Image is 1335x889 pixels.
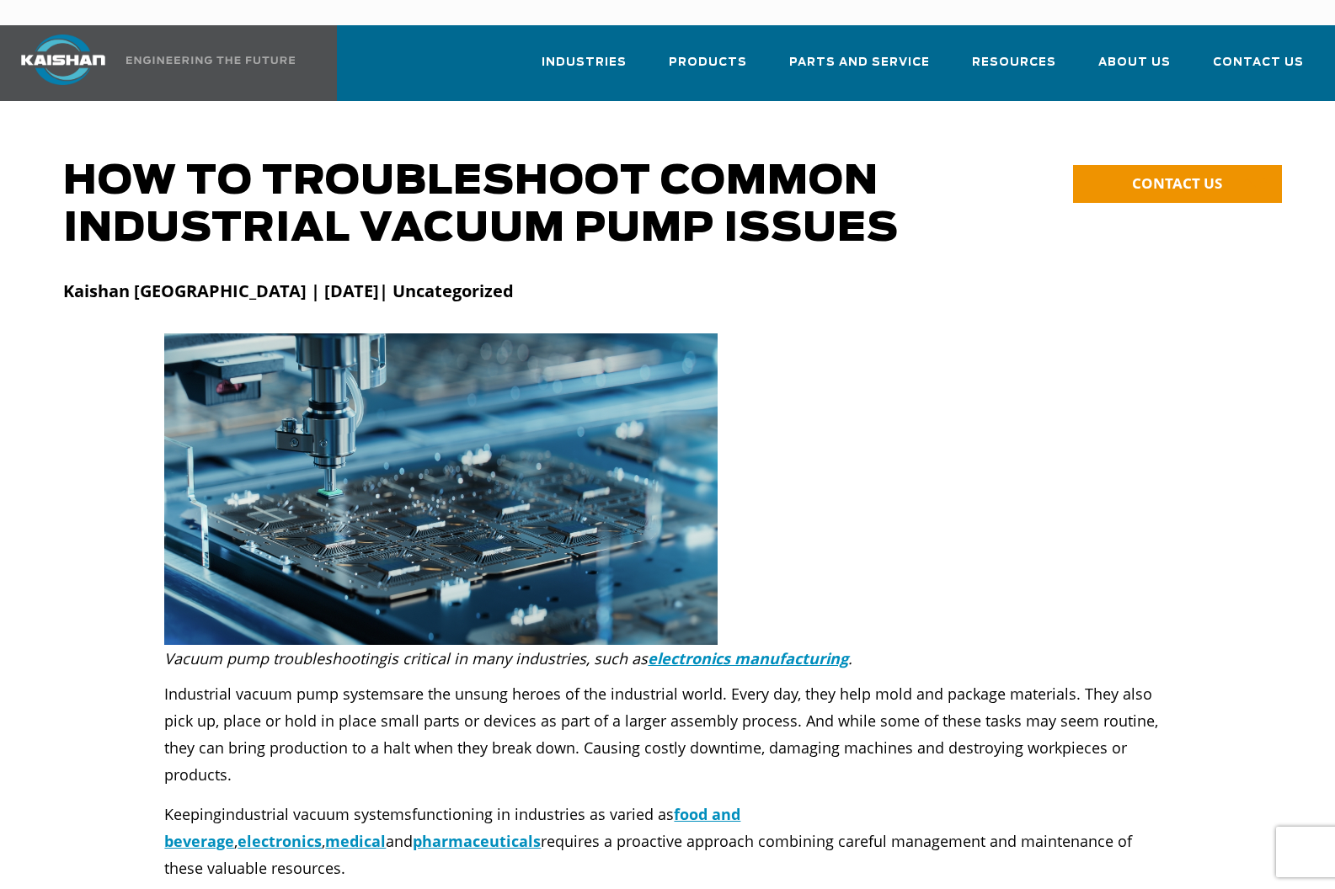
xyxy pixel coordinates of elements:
[164,333,718,645] img: vacuum pump troubleshooting
[164,801,1170,881] p: Keeping functioning in industries as varied as , , and requires a proactive approach combining ca...
[63,279,514,302] strong: Kaishan [GEOGRAPHIC_DATA] | [DATE]| Uncategorized
[789,40,930,98] a: Parts and Service
[164,804,740,851] a: food and beverage
[972,40,1056,98] a: Resources
[669,40,747,98] a: Products
[413,831,541,851] a: pharmaceuticals
[848,648,852,668] i: .
[164,684,401,704] span: Industrial vacuum pump systems
[648,648,848,668] a: electronics manufacturing
[1132,173,1222,193] span: CONTACT US
[325,831,386,851] a: medical
[1073,165,1282,203] a: CONTACT US
[126,56,295,64] img: Engineering the future
[1098,40,1171,98] a: About Us
[1213,53,1304,72] span: Contact Us
[63,158,964,253] h1: How to Troubleshoot Common Industrial Vacuum Pump Issues
[222,804,412,824] span: industrial vacuum systems
[387,648,648,668] i: is critical in many industries, such as
[789,53,930,72] span: Parts and Service
[1098,53,1171,72] span: About Us
[164,648,387,668] i: Vacuum pump troubleshooting
[164,680,1170,788] p: are the unsung heroes of the industrial world. Every day, they help mold and package materials. T...
[542,53,627,72] span: Industries
[1213,40,1304,98] a: Contact Us
[542,40,627,98] a: Industries
[238,831,322,851] a: electronics
[669,53,747,72] span: Products
[972,53,1056,72] span: Resources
